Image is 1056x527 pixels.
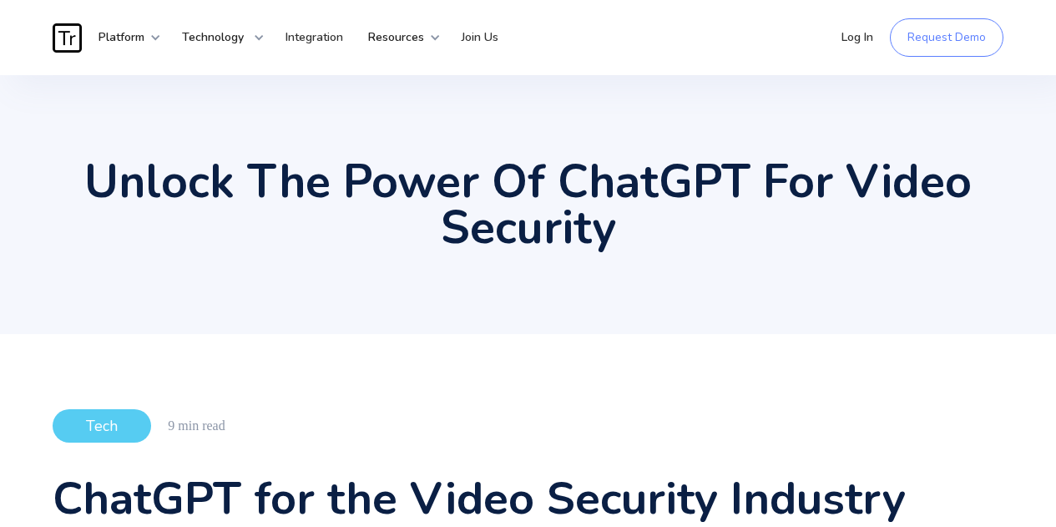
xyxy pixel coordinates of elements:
strong: Technology [182,29,244,45]
strong: Platform [99,29,144,45]
a: Log In [829,13,886,63]
a: Request Demo [890,18,1003,57]
h1: Unlock the Power of ChatGPT for Video Security [53,159,1003,251]
div: Platform [86,13,161,63]
a: home [53,23,86,53]
a: Integration [273,13,356,63]
div: Resources [356,13,441,63]
img: Traces Logo [53,23,82,53]
div: Technology [169,13,265,63]
strong: Resources [368,29,424,45]
div: Tech [53,409,151,443]
div: 9 min read [168,418,225,434]
h1: ChatGPT for the Video Security Industry [53,476,1003,521]
a: Join Us [449,13,511,63]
